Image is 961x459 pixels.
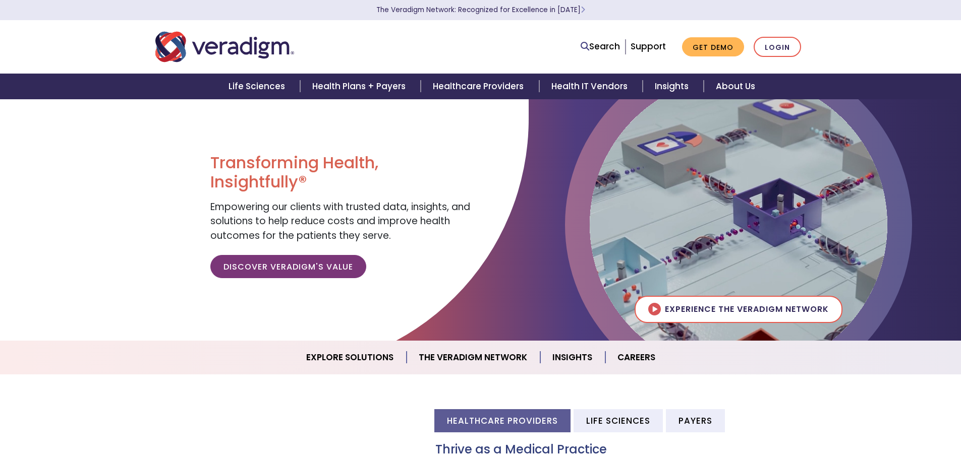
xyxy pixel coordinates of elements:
[643,74,704,99] a: Insights
[294,345,407,370] a: Explore Solutions
[421,74,539,99] a: Healthcare Providers
[155,30,294,63] img: Veradigm logo
[435,442,806,457] h3: Thrive as a Medical Practice
[407,345,540,370] a: The Veradigm Network
[666,409,725,432] li: Payers
[539,74,643,99] a: Health IT Vendors
[581,40,620,53] a: Search
[605,345,667,370] a: Careers
[682,37,744,57] a: Get Demo
[216,74,300,99] a: Life Sciences
[300,74,421,99] a: Health Plans + Payers
[376,5,585,15] a: The Veradigm Network: Recognized for Excellence in [DATE]Learn More
[581,5,585,15] span: Learn More
[434,409,571,432] li: Healthcare Providers
[210,200,470,242] span: Empowering our clients with trusted data, insights, and solutions to help reduce costs and improv...
[210,255,366,278] a: Discover Veradigm's Value
[210,153,473,192] h1: Transforming Health, Insightfully®
[631,40,666,52] a: Support
[574,409,663,432] li: Life Sciences
[754,37,801,57] a: Login
[704,74,767,99] a: About Us
[540,345,605,370] a: Insights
